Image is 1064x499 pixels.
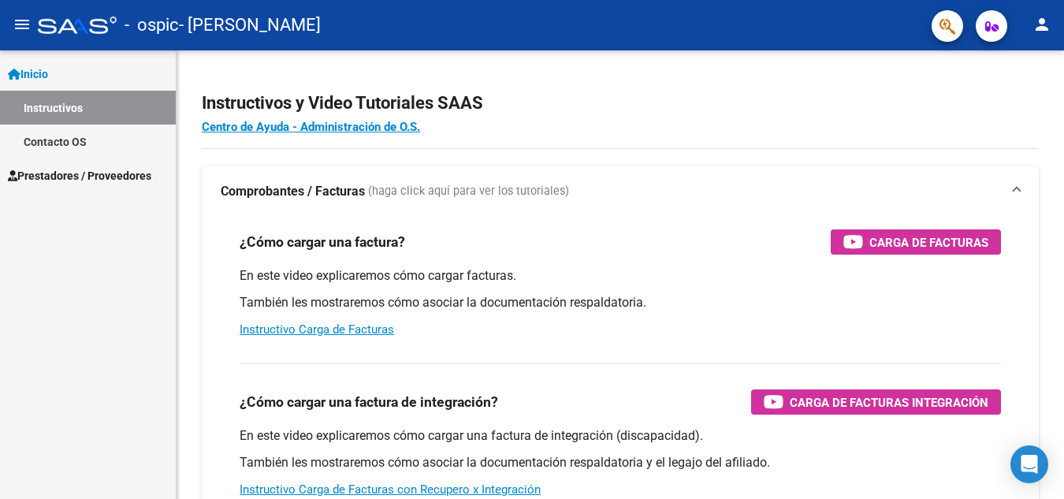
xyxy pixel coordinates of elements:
mat-icon: menu [13,15,32,34]
mat-expansion-panel-header: Comprobantes / Facturas (haga click aquí para ver los tutoriales) [202,166,1039,217]
button: Carga de Facturas [831,229,1001,255]
p: También les mostraremos cómo asociar la documentación respaldatoria. [240,294,1001,311]
span: Inicio [8,65,48,83]
p: También les mostraremos cómo asociar la documentación respaldatoria y el legajo del afiliado. [240,454,1001,471]
strong: Comprobantes / Facturas [221,183,365,200]
a: Instructivo Carga de Facturas [240,322,394,337]
h2: Instructivos y Video Tutoriales SAAS [202,88,1039,118]
button: Carga de Facturas Integración [751,389,1001,415]
mat-icon: person [1032,15,1051,34]
a: Centro de Ayuda - Administración de O.S. [202,120,420,134]
a: Instructivo Carga de Facturas con Recupero x Integración [240,482,541,497]
p: En este video explicaremos cómo cargar una factura de integración (discapacidad). [240,427,1001,445]
p: En este video explicaremos cómo cargar facturas. [240,267,1001,285]
span: (haga click aquí para ver los tutoriales) [368,183,569,200]
span: - [PERSON_NAME] [179,8,321,43]
span: Prestadores / Proveedores [8,167,151,184]
span: Carga de Facturas [869,233,988,252]
div: Open Intercom Messenger [1010,445,1048,483]
h3: ¿Cómo cargar una factura de integración? [240,391,498,413]
h3: ¿Cómo cargar una factura? [240,231,405,253]
span: - ospic [125,8,179,43]
span: Carga de Facturas Integración [790,393,988,412]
